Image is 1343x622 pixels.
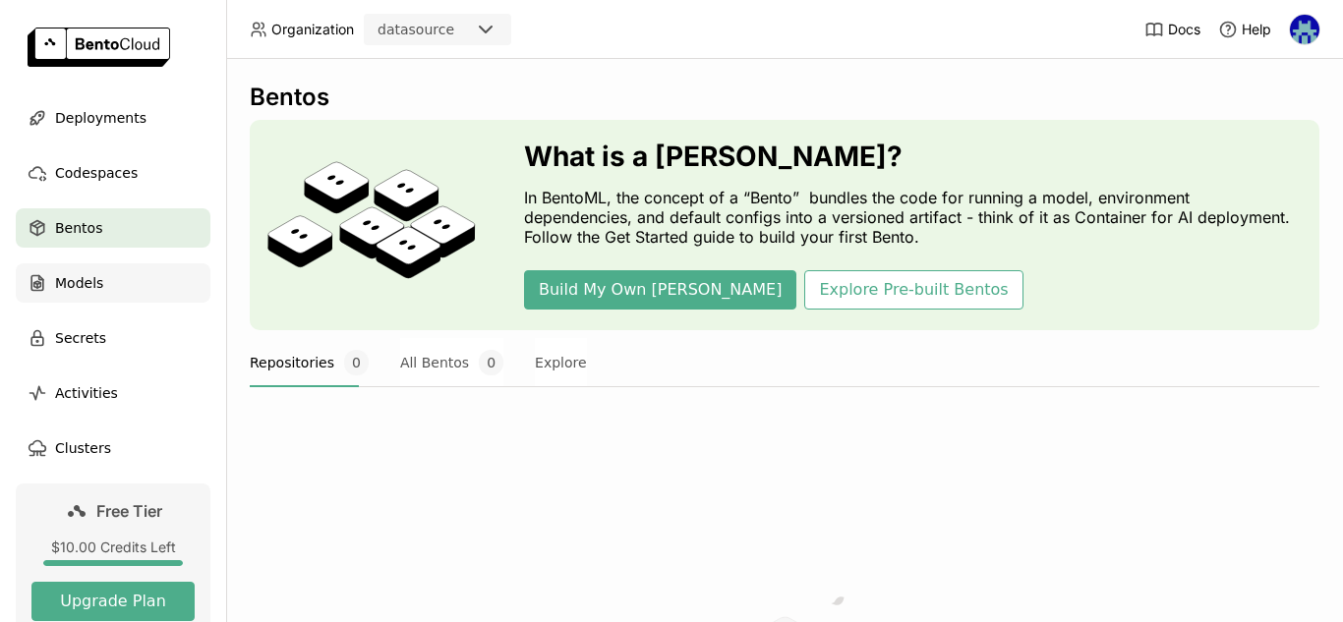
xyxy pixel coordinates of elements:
a: Models [16,263,210,303]
span: Clusters [55,436,111,460]
a: Deployments [16,98,210,138]
a: Codespaces [16,153,210,193]
button: Upgrade Plan [31,582,195,621]
a: Activities [16,373,210,413]
button: Explore [535,338,587,387]
button: All Bentos [400,338,503,387]
h3: What is a [PERSON_NAME]? [524,141,1301,172]
span: Docs [1168,21,1200,38]
span: Codespaces [55,161,138,185]
div: Bentos [250,83,1319,112]
input: Selected datasource. [456,21,458,40]
p: In BentoML, the concept of a “Bento” bundles the code for running a model, environment dependenci... [524,188,1301,247]
button: Explore Pre-built Bentos [804,270,1022,310]
span: Bentos [55,216,102,240]
a: Clusters [16,428,210,468]
a: Secrets [16,318,210,358]
img: cover onboarding [265,160,477,290]
button: Build My Own [PERSON_NAME] [524,270,796,310]
a: Docs [1144,20,1200,39]
div: $10.00 Credits Left [31,538,195,556]
span: Help [1242,21,1271,38]
a: Bentos [16,208,210,248]
div: Help [1218,20,1271,39]
span: 0 [344,350,369,375]
span: Secrets [55,326,106,350]
span: Models [55,271,103,295]
span: Free Tier [96,501,162,521]
span: Organization [271,21,354,38]
div: datasource [378,20,454,39]
span: Deployments [55,106,146,130]
span: 0 [479,350,503,375]
button: Repositories [250,338,369,387]
img: logo [28,28,170,67]
img: aravind s [1290,15,1319,44]
span: Activities [55,381,118,405]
